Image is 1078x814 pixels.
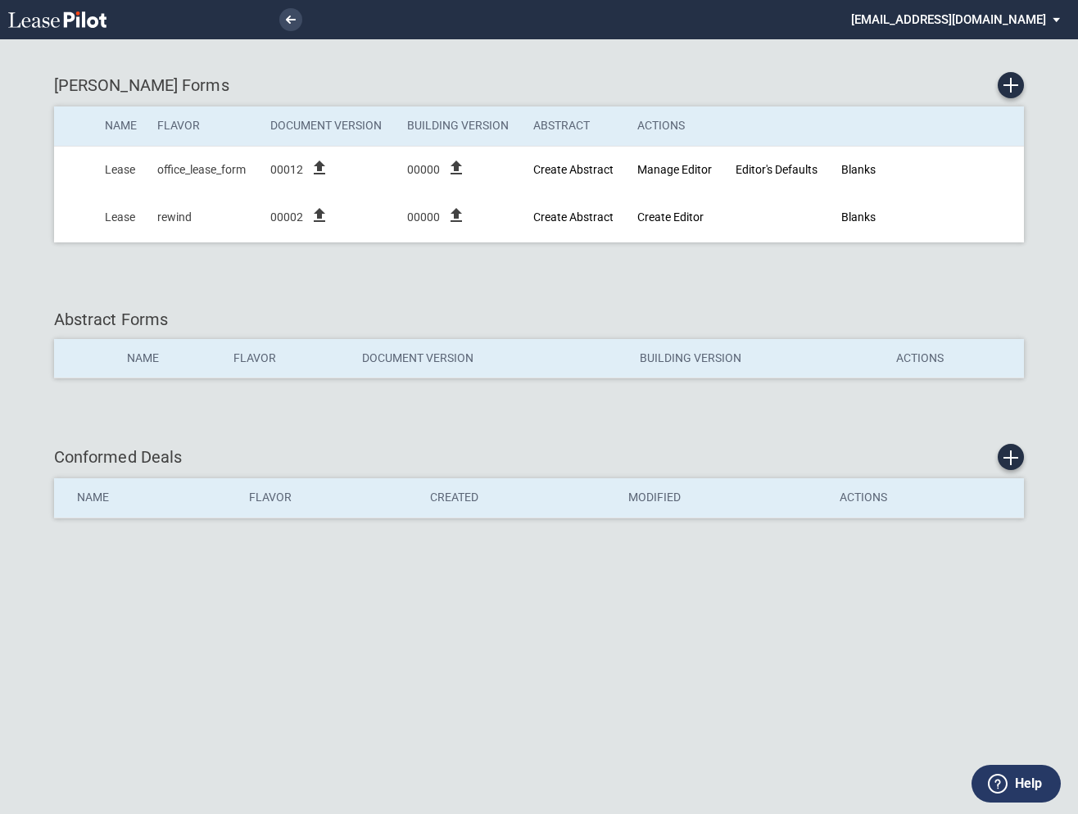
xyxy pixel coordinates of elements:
i: file_upload [310,158,329,178]
th: Name [115,339,221,378]
a: Manage Editor [637,163,712,176]
th: Name [54,478,238,518]
i: file_upload [446,206,466,225]
span: 00012 [270,162,303,179]
div: Abstract Forms [54,308,1024,331]
button: Help [972,765,1061,803]
th: Name [93,106,146,146]
div: Conformed Deals [54,444,1024,470]
a: Blanks [841,210,876,224]
th: Building Version [396,106,523,146]
label: Help [1015,773,1042,794]
th: Flavor [222,339,351,378]
th: Actions [626,106,723,146]
label: file_upload [446,215,466,228]
th: Document Version [259,106,396,146]
label: file_upload [310,215,329,228]
a: Create new Form [998,72,1024,98]
tr: Created At: 2025-01-09T12:30:20-05:00; Updated At: 2025-01-09T12:32:33-05:00 [54,194,1023,242]
a: Create new Abstract [533,210,614,224]
i: file_upload [310,206,329,225]
th: Actions [828,478,1024,518]
a: Create Editor [637,210,704,224]
label: file_upload [446,167,466,180]
th: Building Version [628,339,885,378]
label: file_upload [310,167,329,180]
i: file_upload [446,158,466,178]
span: 00002 [270,210,303,226]
th: Created [419,478,617,518]
th: Actions [885,339,1024,378]
a: Editor's Defaults [736,163,818,176]
a: Create new conformed deal [998,444,1024,470]
td: Lease [93,194,146,242]
td: rewind [146,194,258,242]
td: office_lease_form [146,146,258,194]
th: Document Version [351,339,628,378]
span: 00000 [407,210,440,226]
a: Blanks [841,163,876,176]
tr: Created At: 2023-07-06T04:18:24-04:00; Updated At: 2025-01-03T08:44:01-05:00 [54,146,1023,194]
th: Flavor [238,478,419,518]
td: Lease [93,146,146,194]
th: Modified [617,478,827,518]
div: [PERSON_NAME] Forms [54,72,1024,98]
span: 00000 [407,162,440,179]
th: Flavor [146,106,258,146]
a: Create new Abstract [533,163,614,176]
th: Abstract [522,106,626,146]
